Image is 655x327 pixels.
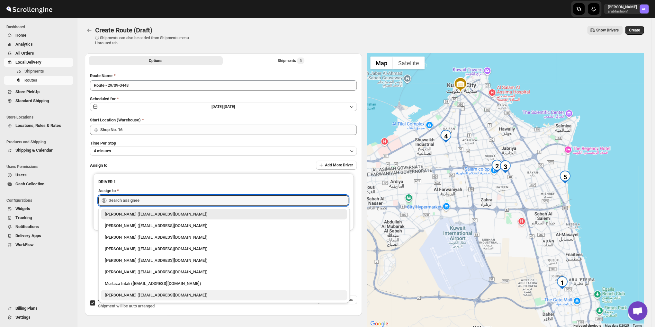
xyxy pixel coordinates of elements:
button: Shipments [4,67,73,76]
button: Routes [4,76,73,85]
span: Route Name [90,73,112,78]
span: Settings [15,315,31,320]
button: All Orders [4,49,73,58]
div: Assign to [98,188,116,194]
img: ScrollEngine [5,1,53,17]
span: Options [149,58,162,63]
li: Abizer Chikhly (abizertc@gmail.com) [98,209,350,219]
button: Widgets [4,204,73,213]
span: Tracking [15,215,32,220]
span: Notifications [15,224,39,229]
button: Add More Driver [316,161,357,170]
span: Delivery Apps [15,233,41,238]
span: Abizer Chikhly [640,4,649,13]
button: Shipping & Calendar [4,146,73,155]
h3: DRIVER 1 [98,179,348,185]
div: All Route Options [85,67,362,281]
button: Show street map [370,57,393,69]
button: Settings [4,313,73,322]
input: Search location [100,125,357,135]
div: 5 [559,171,571,183]
div: [PERSON_NAME] ([EMAIL_ADDRESS][DOMAIN_NAME]) [105,211,343,217]
div: [PERSON_NAME] ([EMAIL_ADDRESS][DOMAIN_NAME]) [105,269,343,275]
span: Dashboard [6,24,74,30]
button: WorkFlow [4,240,73,249]
li: Anil Trivedi (siddhu37.trivedi@gmail.com) [98,266,350,277]
div: Shipments [278,57,304,64]
button: Selected Shipments [224,56,358,65]
span: Create [629,28,640,33]
span: AI Optimize [98,297,120,302]
input: Eg: Bengaluru Route [90,80,357,91]
span: Users Permissions [6,164,74,169]
span: All Orders [15,51,34,56]
button: Cash Collection [4,180,73,189]
div: Open chat [628,301,647,321]
span: Start Location (Warehouse) [90,118,141,122]
li: Ali Hussain (alihita52@gmail.com) [98,243,350,254]
button: Tracking [4,213,73,222]
div: 3 [499,160,512,173]
span: Billing Plans [15,306,38,311]
button: 4 minutes [90,146,357,155]
span: Home [15,33,26,38]
span: Shipment will be auto arranged [98,304,155,308]
span: Local Delivery [15,60,41,65]
div: 1 [556,276,569,289]
span: WorkFlow [15,242,34,247]
button: Home [4,31,73,40]
span: Create Route (Draft) [95,26,152,34]
button: Analytics [4,40,73,49]
li: Murtaza Bhai Sagwara (murtazarata786@gmail.com) [98,231,350,243]
span: Show Drivers [596,28,619,33]
li: Manan Miyaji (miyaji5253@gmail.com) [98,254,350,266]
text: AC [642,7,646,11]
div: [PERSON_NAME] ([EMAIL_ADDRESS][DOMAIN_NAME]) [105,234,343,241]
button: Routes [85,26,94,35]
div: [PERSON_NAME] ([EMAIL_ADDRESS][DOMAIN_NAME]) [105,246,343,252]
button: Create [625,26,644,35]
span: Products and Shipping [6,139,74,145]
span: 4 minutes [94,148,111,154]
li: Nagendra Reddy (fnsalonsecretary@gmail.com) [98,289,350,300]
button: Delivery Apps [4,231,73,240]
li: Aziz Taher (azizchikhly53@gmail.com) [98,219,350,231]
span: Scheduled for [90,96,116,101]
div: 2 [490,160,503,172]
span: [DATE] [224,104,235,109]
span: Analytics [15,42,33,47]
button: Billing Plans [4,304,73,313]
span: [DATE] | [211,104,224,109]
span: Users [15,172,27,177]
button: [DATE]|[DATE] [90,102,357,111]
span: Widgets [15,206,30,211]
p: [PERSON_NAME] [608,4,637,10]
span: Store Locations [6,115,74,120]
span: Cash Collection [15,181,44,186]
button: Users [4,171,73,180]
div: [PERSON_NAME] ([EMAIL_ADDRESS][DOMAIN_NAME]) [105,257,343,264]
span: Time Per Stop [90,141,116,146]
li: Murtaza Intali (intaliwalamurtaza@gmail.com) [98,277,350,289]
button: Locations, Rules & Rates [4,121,73,130]
button: Show satellite imagery [393,57,425,69]
button: Map camera controls [628,307,641,320]
span: Standard Shipping [15,98,49,103]
div: 4 [439,130,452,143]
span: Store PickUp [15,89,40,94]
button: Notifications [4,222,73,231]
input: Search assignee [109,195,348,206]
div: Murtaza Intali ([EMAIL_ADDRESS][DOMAIN_NAME]) [105,280,343,287]
p: arabfashion1 [608,10,637,13]
span: Configurations [6,198,74,203]
span: Shipping & Calendar [15,148,53,153]
span: 5 [300,58,302,63]
span: Routes [24,78,37,83]
span: Shipments [24,69,44,74]
p: ⓘ Shipments can also be added from Shipments menu Unrouted tab [95,35,196,46]
span: Locations, Rules & Rates [15,123,61,128]
button: Show Drivers [587,26,623,35]
span: Add More Driver [325,163,353,168]
button: All Route Options [89,56,223,65]
div: [PERSON_NAME] ([EMAIL_ADDRESS][DOMAIN_NAME]) [105,223,343,229]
